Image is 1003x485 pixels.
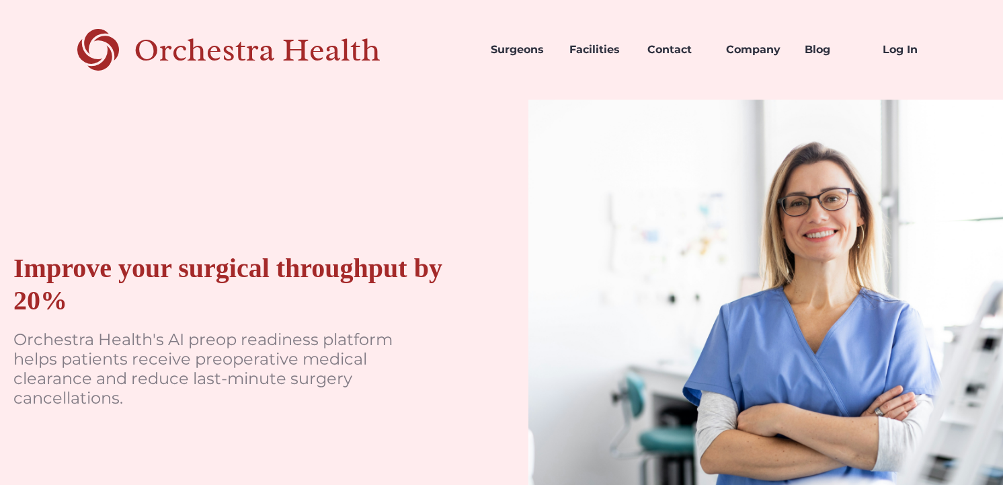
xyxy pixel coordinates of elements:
a: Surgeons [480,27,559,73]
div: Improve your surgical throughput by 20% [13,252,461,317]
a: Blog [794,27,873,73]
a: Log In [872,27,951,73]
div: Orchestra Health [134,36,428,64]
a: Facilities [559,27,637,73]
a: home [52,27,428,73]
a: Contact [637,27,715,73]
p: Orchestra Health's AI preop readiness platform helps patients receive preoperative medical cleara... [13,330,417,408]
a: Company [715,27,794,73]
